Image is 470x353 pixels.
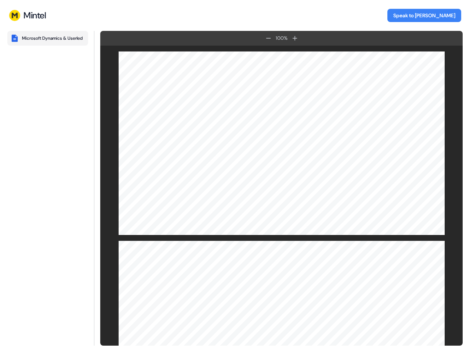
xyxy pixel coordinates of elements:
[274,35,289,42] div: 100 %
[23,10,46,21] div: Mintel
[7,31,88,46] button: Microsoft Dynamics & Userled
[387,9,461,22] button: Speak to [PERSON_NAME]
[22,35,83,41] div: Microsoft Dynamics & Userled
